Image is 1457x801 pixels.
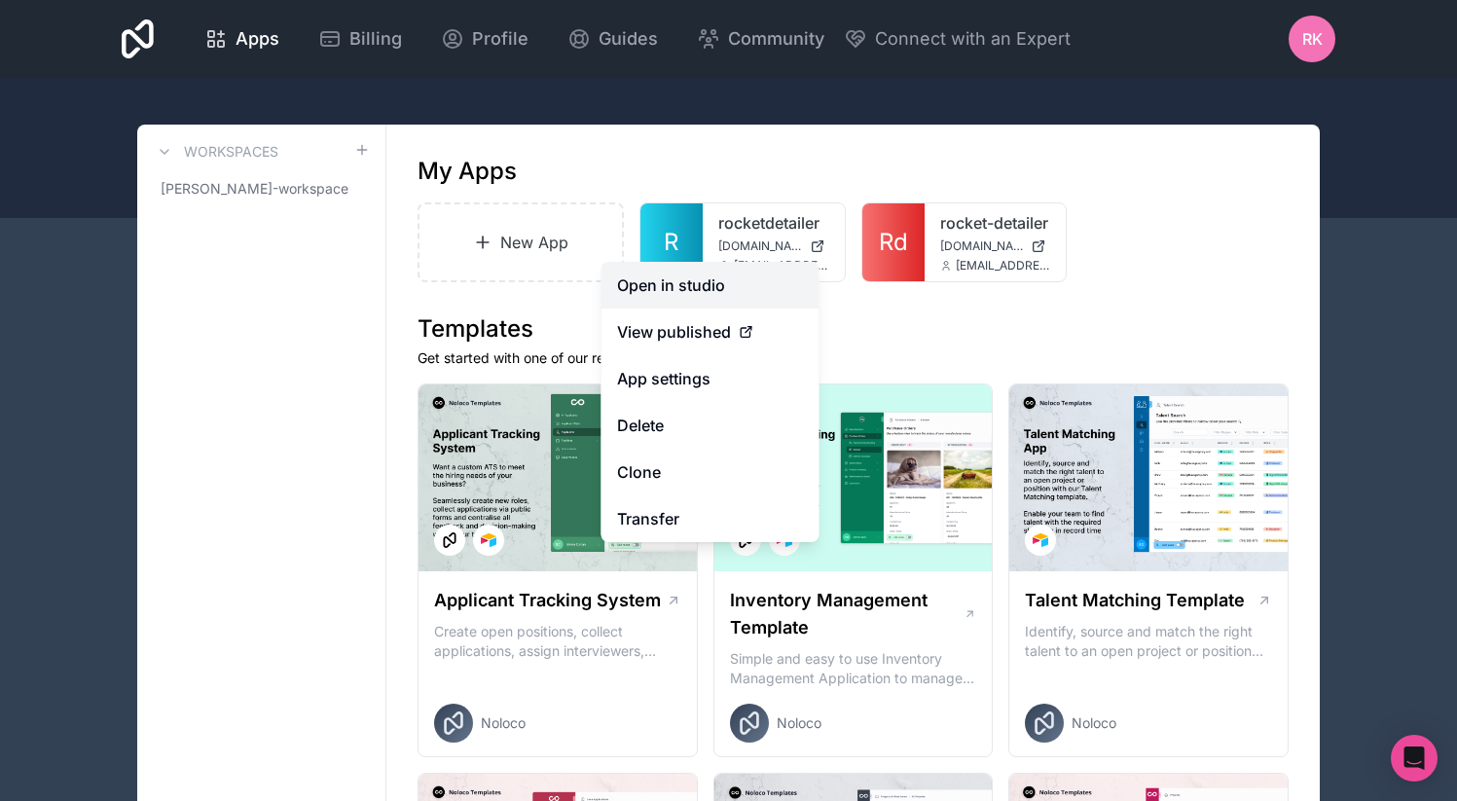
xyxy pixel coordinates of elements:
[418,156,517,187] h1: My Apps
[734,258,829,273] span: [EMAIL_ADDRESS][DOMAIN_NAME]
[552,18,674,60] a: Guides
[1025,587,1245,614] h1: Talent Matching Template
[418,348,1289,368] p: Get started with one of our ready-made templates
[481,532,496,548] img: Airtable Logo
[1025,622,1272,661] p: Identify, source and match the right talent to an open project or position with our Talent Matchi...
[1033,532,1048,548] img: Airtable Logo
[418,313,1289,345] h1: Templates
[153,171,370,206] a: [PERSON_NAME]-workspace
[681,18,840,60] a: Community
[481,713,526,733] span: Noloco
[640,203,703,281] a: R
[718,238,802,254] span: [DOMAIN_NAME]
[153,140,278,164] a: Workspaces
[161,179,348,199] span: [PERSON_NAME]-workspace
[730,649,977,688] p: Simple and easy to use Inventory Management Application to manage your stock, orders and Manufact...
[664,227,678,258] span: R
[940,211,1051,235] a: rocket-detailer
[434,622,681,661] p: Create open positions, collect applications, assign interviewers, centralise candidate feedback a...
[601,449,820,495] a: Clone
[777,713,821,733] span: Noloco
[189,18,295,60] a: Apps
[472,25,528,53] span: Profile
[434,587,661,614] h1: Applicant Tracking System
[718,211,829,235] a: rocketdetailer
[601,309,820,355] a: View published
[940,238,1051,254] a: [DOMAIN_NAME]
[617,320,731,344] span: View published
[718,238,829,254] a: [DOMAIN_NAME]
[601,355,820,402] a: App settings
[418,202,624,282] a: New App
[862,203,925,281] a: Rd
[601,495,820,542] a: Transfer
[184,142,278,162] h3: Workspaces
[879,227,908,258] span: Rd
[844,25,1071,53] button: Connect with an Expert
[1391,735,1438,782] div: Open Intercom Messenger
[349,25,402,53] span: Billing
[303,18,418,60] a: Billing
[728,25,824,53] span: Community
[956,258,1051,273] span: [EMAIL_ADDRESS][DOMAIN_NAME]
[940,238,1024,254] span: [DOMAIN_NAME]
[1302,27,1323,51] span: RK
[601,262,820,309] a: Open in studio
[599,25,658,53] span: Guides
[425,18,544,60] a: Profile
[730,587,964,641] h1: Inventory Management Template
[236,25,279,53] span: Apps
[875,25,1071,53] span: Connect with an Expert
[1072,713,1116,733] span: Noloco
[601,402,820,449] button: Delete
